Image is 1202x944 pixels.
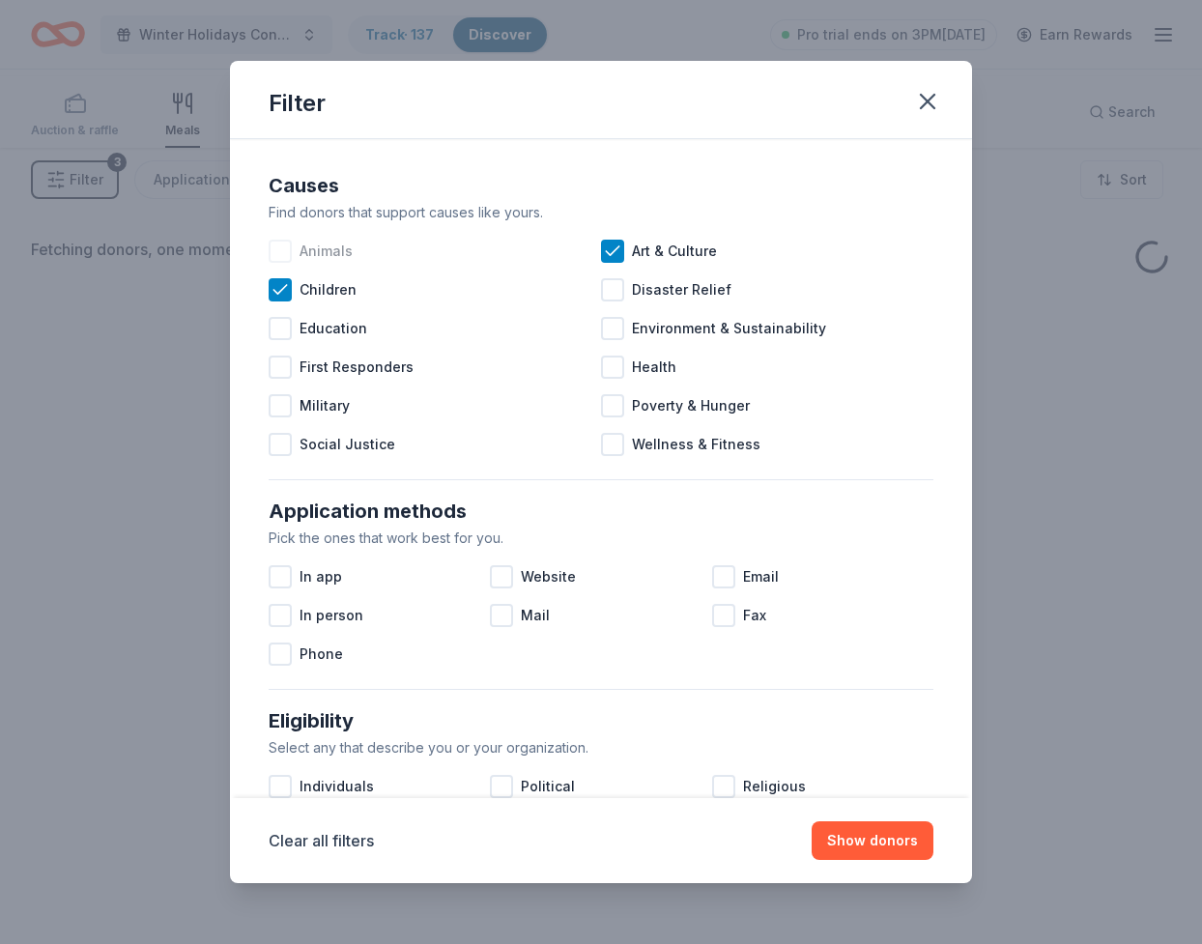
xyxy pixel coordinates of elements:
span: Art & Culture [632,240,717,263]
div: Select any that describe you or your organization. [269,736,933,759]
span: Mail [521,604,550,627]
span: Health [632,356,676,379]
div: Application methods [269,496,933,527]
span: Fax [743,604,766,627]
span: In person [300,604,363,627]
span: Environment & Sustainability [632,317,826,340]
div: Filter [269,88,326,119]
span: Wellness & Fitness [632,433,760,456]
span: Individuals [300,775,374,798]
span: Disaster Relief [632,278,731,301]
span: In app [300,565,342,588]
span: Children [300,278,357,301]
span: Religious [743,775,806,798]
div: Find donors that support causes like yours. [269,201,933,224]
button: Clear all filters [269,829,374,852]
span: Education [300,317,367,340]
div: Eligibility [269,705,933,736]
div: Causes [269,170,933,201]
div: Pick the ones that work best for you. [269,527,933,550]
button: Show donors [812,821,933,860]
span: Phone [300,643,343,666]
span: First Responders [300,356,414,379]
span: Military [300,394,350,417]
span: Social Justice [300,433,395,456]
span: Poverty & Hunger [632,394,750,417]
span: Political [521,775,575,798]
span: Email [743,565,779,588]
span: Website [521,565,576,588]
span: Animals [300,240,353,263]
